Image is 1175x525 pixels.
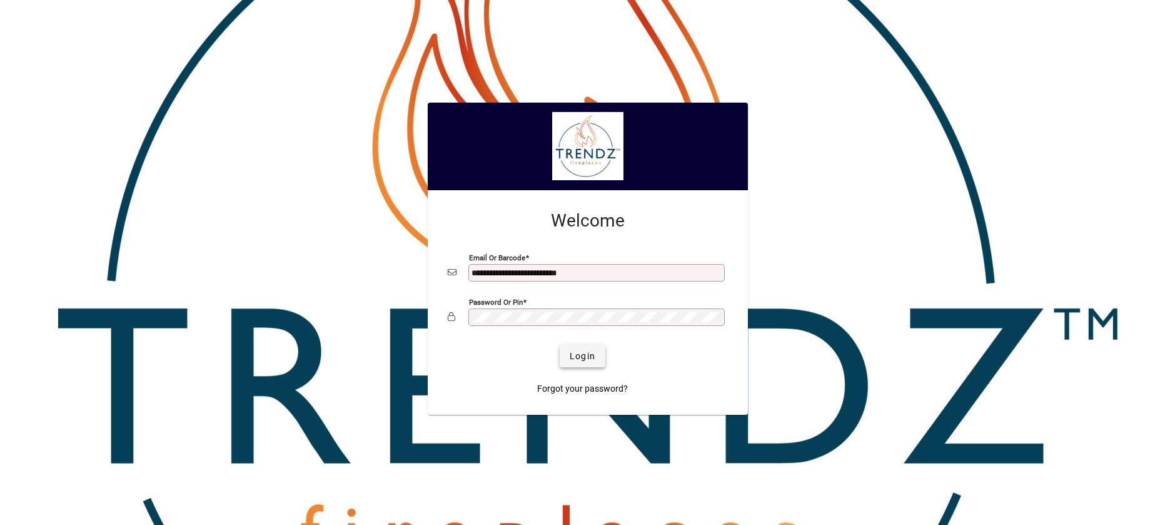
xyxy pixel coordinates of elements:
h2: Welcome [448,210,728,232]
mat-label: Email or Barcode [469,253,525,262]
span: Forgot your password? [537,382,628,395]
a: Forgot your password? [532,377,633,400]
mat-label: Password or Pin [469,298,523,307]
button: Login [560,345,605,367]
span: Login [570,350,595,363]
